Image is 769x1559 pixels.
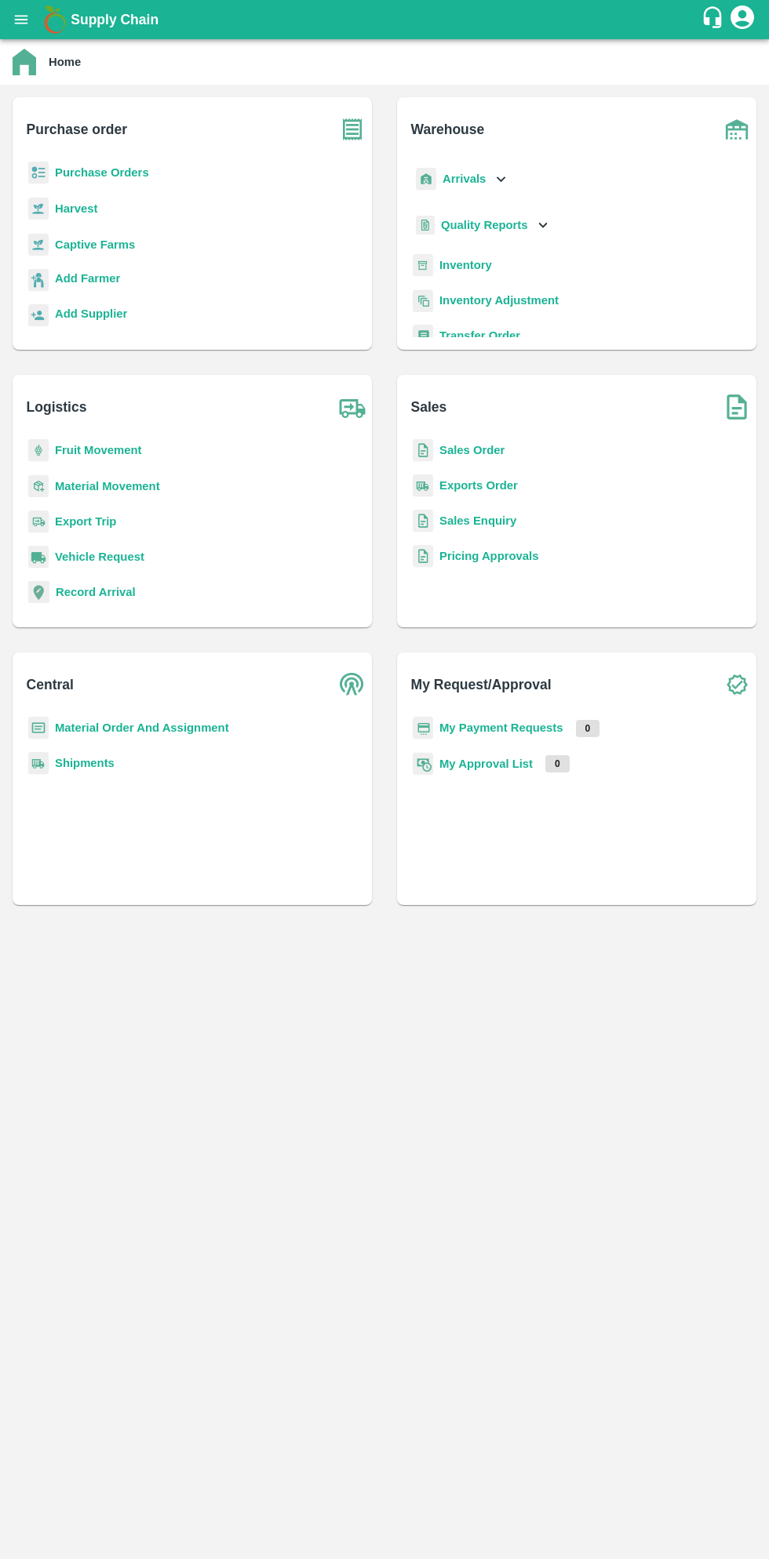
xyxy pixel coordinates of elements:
a: Vehicle Request [55,551,144,563]
img: centralMaterial [28,717,49,740]
img: shipments [413,474,433,497]
a: Shipments [55,757,115,769]
a: Add Farmer [55,270,120,291]
img: harvest [28,197,49,220]
img: whInventory [413,254,433,277]
img: whTransfer [413,325,433,347]
img: logo [39,4,71,35]
a: Pricing Approvals [439,550,538,562]
a: Sales Enquiry [439,514,516,527]
a: Transfer Order [439,329,520,342]
a: Captive Farms [55,238,135,251]
img: sales [413,510,433,532]
a: Fruit Movement [55,444,142,456]
img: recordArrival [28,581,49,603]
b: Add Supplier [55,307,127,320]
img: whArrival [416,168,436,191]
img: purchase [333,110,372,149]
img: farmer [28,269,49,292]
a: Record Arrival [56,586,136,598]
img: reciept [28,162,49,184]
p: 0 [545,755,570,772]
b: Supply Chain [71,12,159,27]
a: Add Supplier [55,305,127,326]
img: truck [333,387,372,427]
p: 0 [576,720,600,737]
a: Material Movement [55,480,160,492]
img: shipments [28,752,49,775]
img: delivery [28,511,49,533]
img: vehicle [28,546,49,569]
a: Export Trip [55,515,116,528]
b: Warehouse [411,118,485,140]
a: My Payment Requests [439,721,563,734]
img: central [333,665,372,704]
b: Arrivals [443,173,486,185]
img: harvest [28,233,49,256]
img: check [717,665,756,704]
div: Quality Reports [413,209,552,242]
a: Sales Order [439,444,505,456]
a: Purchase Orders [55,166,149,179]
img: approval [413,752,433,776]
img: soSales [717,387,756,427]
img: material [28,474,49,498]
b: Sales [411,396,447,418]
img: qualityReport [416,216,435,235]
button: open drawer [3,2,39,38]
b: Home [49,56,81,68]
b: Logistics [27,396,87,418]
img: inventory [413,289,433,312]
img: supplier [28,304,49,327]
a: Material Order And Assignment [55,721,229,734]
div: Arrivals [413,162,510,197]
a: Supply Chain [71,9,701,31]
img: warehouse [717,110,756,149]
img: sales [413,545,433,568]
div: customer-support [701,5,728,34]
b: Purchase order [27,118,127,140]
b: Quality Reports [441,219,528,231]
a: Inventory [439,259,492,271]
b: My Request/Approval [411,674,552,696]
b: Add Farmer [55,272,120,285]
a: Exports Order [439,479,518,492]
div: account of current user [728,3,756,36]
a: Inventory Adjustment [439,294,559,307]
b: Central [27,674,74,696]
img: home [13,49,36,75]
img: fruit [28,439,49,462]
img: sales [413,439,433,462]
a: Harvest [55,202,97,215]
a: My Approval List [439,758,533,770]
img: payment [413,717,433,740]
